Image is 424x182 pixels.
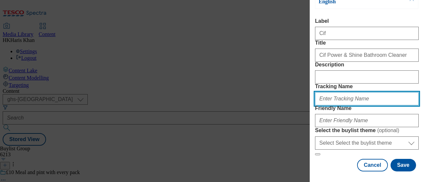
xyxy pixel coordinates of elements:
span: ( optional ) [377,127,399,133]
label: Tracking Name [315,84,419,90]
label: Label [315,18,419,24]
label: Friendly Name [315,105,419,111]
input: Enter Title [315,49,419,62]
input: Enter Tracking Name [315,92,419,105]
label: Title [315,40,419,46]
button: Cancel [357,159,388,171]
button: Save [391,159,416,171]
label: Description [315,62,419,68]
input: Enter Friendly Name [315,114,419,127]
label: Select the buylist theme [315,127,419,134]
input: Enter Description [315,70,419,84]
input: Enter Label [315,27,419,40]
